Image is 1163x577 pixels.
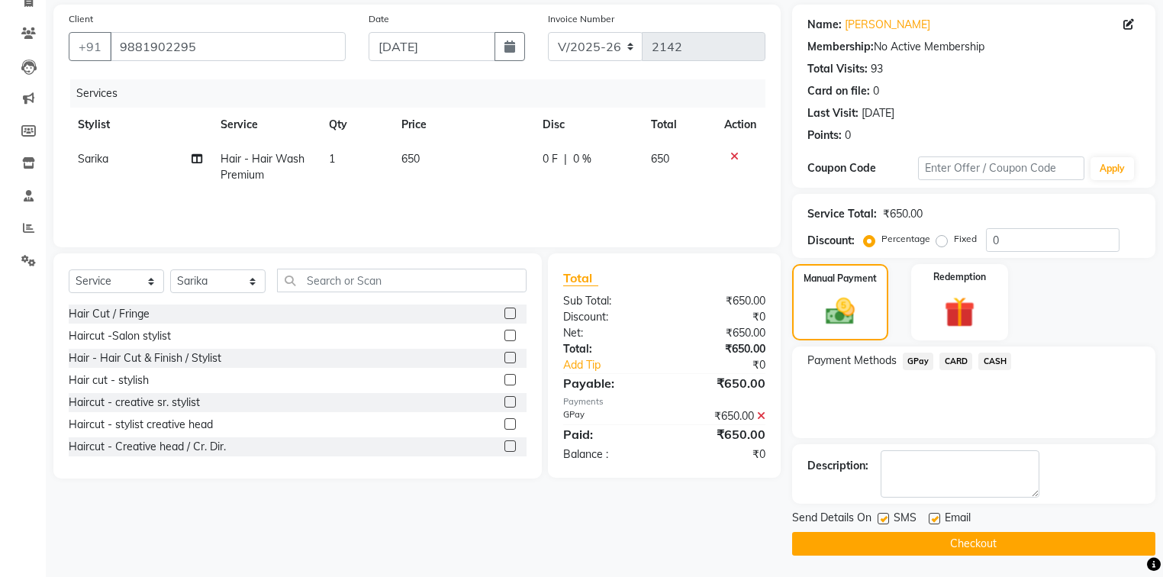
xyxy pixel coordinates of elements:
div: ₹0 [683,357,777,373]
div: Total Visits: [807,61,868,77]
div: Coupon Code [807,160,918,176]
div: Payable: [552,374,664,392]
input: Search or Scan [277,269,527,292]
span: Email [945,510,971,529]
div: Last Visit: [807,105,859,121]
th: Stylist [69,108,211,142]
span: SMS [894,510,917,529]
label: Fixed [954,232,977,246]
div: ₹650.00 [664,325,776,341]
th: Disc [533,108,641,142]
span: | [564,151,567,167]
span: Payment Methods [807,353,897,369]
div: ₹0 [664,446,776,463]
div: 0 [873,83,879,99]
div: Hair - Hair Cut & Finish / Stylist [69,350,221,366]
div: Service Total: [807,206,877,222]
input: Search by Name/Mobile/Email/Code [110,32,346,61]
button: Checkout [792,532,1155,556]
span: CARD [939,353,972,370]
label: Manual Payment [804,272,877,285]
th: Total [642,108,715,142]
div: Haircut - stylist creative head [69,417,213,433]
a: [PERSON_NAME] [845,17,930,33]
label: Redemption [933,270,986,284]
div: Haircut -Salon stylist [69,328,171,344]
div: No Active Membership [807,39,1140,55]
div: [DATE] [862,105,894,121]
div: Sub Total: [552,293,664,309]
div: Hair cut - stylish [69,372,149,388]
img: _cash.svg [817,295,864,328]
span: 0 % [573,151,591,167]
input: Enter Offer / Coupon Code [918,156,1084,180]
div: Hair Cut / Fringe [69,306,150,322]
span: 1 [329,152,335,166]
span: CASH [978,353,1011,370]
span: Total [563,270,598,286]
div: ₹650.00 [664,374,776,392]
div: GPay [552,408,664,424]
th: Action [715,108,765,142]
div: Total: [552,341,664,357]
div: Points: [807,127,842,143]
div: ₹650.00 [664,425,776,443]
div: Haircut - creative sr. stylist [69,395,200,411]
div: Discount: [552,309,664,325]
th: Service [211,108,320,142]
div: ₹650.00 [883,206,923,222]
div: ₹650.00 [664,341,776,357]
label: Percentage [881,232,930,246]
span: 650 [651,152,669,166]
div: Paid: [552,425,664,443]
div: ₹650.00 [664,293,776,309]
div: 93 [871,61,883,77]
label: Client [69,12,93,26]
span: Sarika [78,152,108,166]
div: ₹650.00 [664,408,776,424]
span: Hair - Hair Wash Premium [221,152,304,182]
div: Name: [807,17,842,33]
div: Description: [807,458,868,474]
th: Qty [320,108,392,142]
label: Invoice Number [548,12,614,26]
div: ₹0 [664,309,776,325]
div: Haircut - Creative head / Cr. Dir. [69,439,226,455]
div: Discount: [807,233,855,249]
span: 0 F [543,151,558,167]
button: Apply [1091,157,1134,180]
div: Balance : [552,446,664,463]
div: Services [70,79,777,108]
label: Date [369,12,389,26]
span: GPay [903,353,934,370]
span: 650 [401,152,420,166]
img: _gift.svg [935,293,984,331]
a: Add Tip [552,357,683,373]
th: Price [392,108,534,142]
div: Payments [563,395,765,408]
div: 0 [845,127,851,143]
button: +91 [69,32,111,61]
div: Card on file: [807,83,870,99]
div: Net: [552,325,664,341]
div: Membership: [807,39,874,55]
span: Send Details On [792,510,871,529]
